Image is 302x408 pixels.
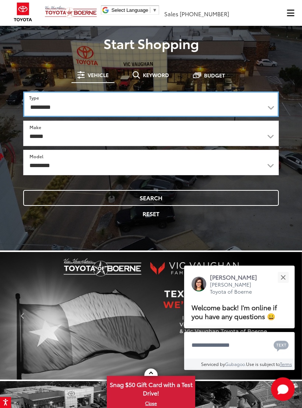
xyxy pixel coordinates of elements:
span: Use is subject to [246,361,280,367]
p: [PERSON_NAME] Toyota of Boerne [210,281,264,295]
span: Budget [204,73,225,78]
span: ▼ [152,7,157,13]
span: Serviced by [201,361,225,367]
p: Start Shopping [6,36,296,51]
svg: Text [274,340,289,352]
span: Sales [164,10,178,18]
span: Vehicle [88,72,109,77]
button: Toggle Chat Window [271,377,295,401]
button: Close [275,269,291,285]
span: [PHONE_NUMBER] [180,10,229,18]
span: Keyword [143,72,169,77]
span: Snag $50 Gift Card with a Test Drive! [108,377,194,399]
span: Select Language [111,7,148,13]
a: Gubagoo. [225,361,246,367]
a: Select Language​ [111,7,157,13]
div: Close[PERSON_NAME][PERSON_NAME] Toyota of BoerneWelcome back! I'm online if you have any question... [184,266,295,370]
label: Make [29,124,41,130]
p: [PERSON_NAME] [210,273,264,281]
button: Search [23,190,279,206]
label: Type [29,94,39,101]
button: Chat with SMS [271,337,291,353]
svg: Start Chat [271,377,295,401]
img: Vic Vaughan Toyota of Boerne [45,6,97,18]
a: Terms [280,361,292,367]
button: Reset [23,206,279,222]
label: Model [29,153,43,159]
textarea: Type your message [184,332,295,359]
span: Welcome back! I'm online if you have any questions 😀 [192,302,277,321]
